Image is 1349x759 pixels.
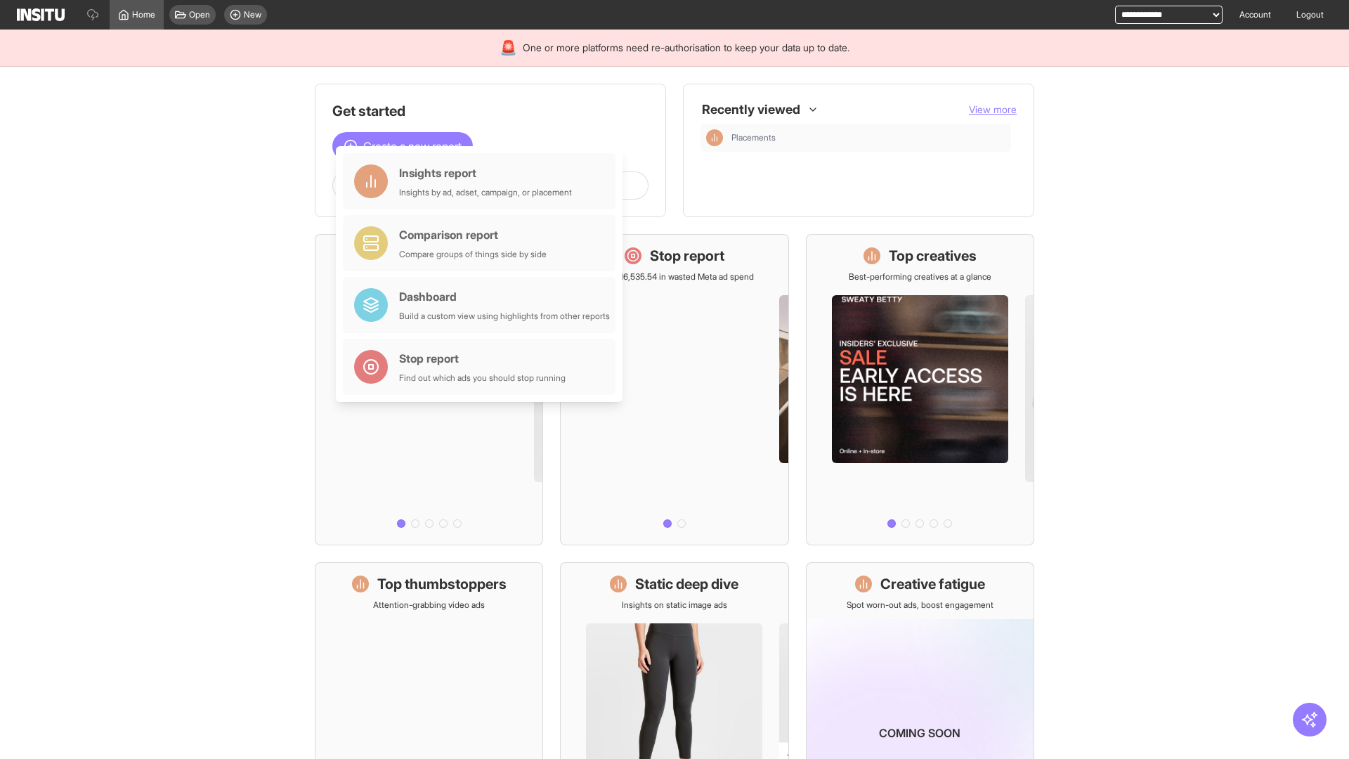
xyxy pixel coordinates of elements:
[399,187,572,198] div: Insights by ad, adset, campaign, or placement
[650,246,724,266] h1: Stop report
[523,41,849,55] span: One or more platforms need re-authorisation to keep your data up to date.
[399,288,610,305] div: Dashboard
[377,574,507,594] h1: Top thumbstoppers
[969,103,1017,117] button: View more
[399,311,610,322] div: Build a custom view using highlights from other reports
[635,574,738,594] h1: Static deep dive
[969,103,1017,115] span: View more
[706,129,723,146] div: Insights
[500,38,517,58] div: 🚨
[399,226,547,243] div: Comparison report
[731,132,776,143] span: Placements
[399,350,566,367] div: Stop report
[399,249,547,260] div: Compare groups of things side by side
[622,599,727,611] p: Insights on static image ads
[332,101,649,121] h1: Get started
[595,271,754,283] p: Save £16,535.54 in wasted Meta ad spend
[731,132,1005,143] span: Placements
[315,234,543,545] a: What's live nowSee all active ads instantly
[332,132,473,160] button: Create a new report
[373,599,485,611] p: Attention-grabbing video ads
[132,9,155,20] span: Home
[399,164,572,181] div: Insights report
[889,246,977,266] h1: Top creatives
[244,9,261,20] span: New
[17,8,65,21] img: Logo
[849,271,991,283] p: Best-performing creatives at a glance
[806,234,1034,545] a: Top creativesBest-performing creatives at a glance
[189,9,210,20] span: Open
[363,138,462,155] span: Create a new report
[399,372,566,384] div: Find out which ads you should stop running
[560,234,788,545] a: Stop reportSave £16,535.54 in wasted Meta ad spend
